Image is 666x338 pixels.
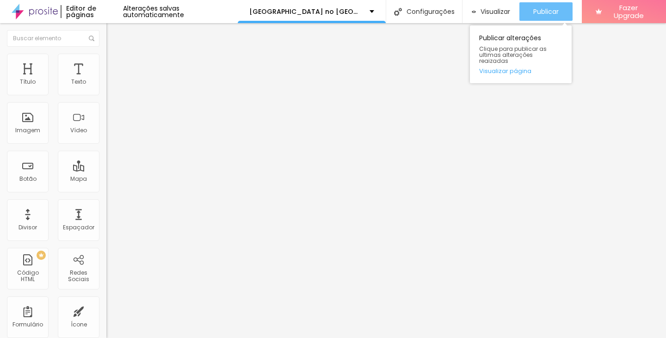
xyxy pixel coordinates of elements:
[462,2,519,21] button: Visualizar
[60,270,97,283] div: Redes Sociais
[470,25,572,83] div: Publicar alterações
[19,176,37,182] div: Botão
[18,224,37,231] div: Divisor
[63,224,94,231] div: Espaçador
[61,5,123,18] div: Editor de páginas
[481,8,510,15] span: Visualizar
[394,8,402,16] img: Icone
[15,127,40,134] div: Imagem
[71,79,86,85] div: Texto
[12,321,43,328] div: Formulário
[519,2,573,21] button: Publicar
[123,5,237,18] div: Alterações salvas automaticamente
[9,270,46,283] div: Código HTML
[479,68,562,74] a: Visualizar página
[70,127,87,134] div: Vídeo
[605,4,652,20] span: Fazer Upgrade
[20,79,36,85] div: Título
[70,176,87,182] div: Mapa
[89,36,94,41] img: Icone
[71,321,87,328] div: Ícone
[106,23,666,338] iframe: Editor
[7,30,99,47] input: Buscar elemento
[533,8,559,15] span: Publicar
[479,46,562,64] span: Clique para publicar as ultimas alterações reaizadas
[472,8,475,16] img: view-1.svg
[249,8,363,15] p: [GEOGRAPHIC_DATA] no [GEOGRAPHIC_DATA]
